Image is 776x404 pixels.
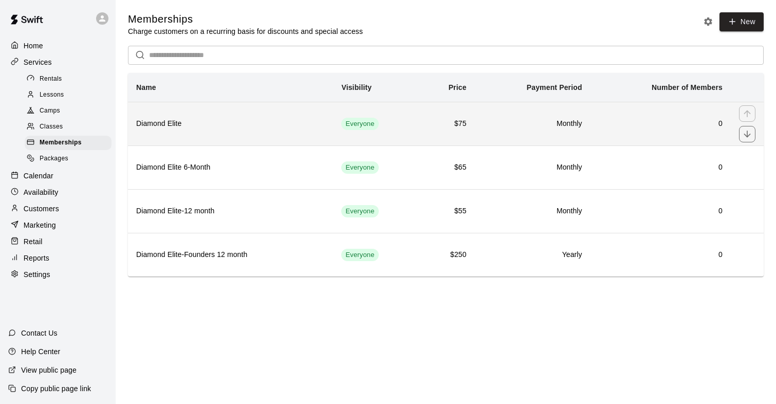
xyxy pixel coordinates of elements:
div: This membership is visible to all customers [341,161,378,174]
h6: $55 [428,206,467,217]
p: Availability [24,187,59,197]
a: Classes [25,119,116,135]
a: Services [8,54,107,70]
p: Copy public page link [21,383,91,394]
a: Packages [25,151,116,167]
h6: 0 [599,162,723,173]
p: Contact Us [21,328,58,338]
p: Help Center [21,346,60,357]
h6: Diamond Elite [136,118,325,130]
p: View public page [21,365,77,375]
h6: Yearly [483,249,582,261]
h6: Diamond Elite-Founders 12 month [136,249,325,261]
div: This membership is visible to all customers [341,205,378,217]
span: Everyone [341,250,378,260]
a: Calendar [8,168,107,183]
h6: Diamond Elite-12 month [136,206,325,217]
p: Home [24,41,43,51]
b: Name [136,83,156,91]
p: Retail [24,236,43,247]
a: Customers [8,201,107,216]
div: This membership is visible to all customers [341,249,378,261]
h6: 0 [599,118,723,130]
a: Settings [8,267,107,282]
span: Lessons [40,90,64,100]
span: Classes [40,122,63,132]
h6: Diamond Elite 6-Month [136,162,325,173]
a: Lessons [25,87,116,103]
a: Reports [8,250,107,266]
div: Lessons [25,88,112,102]
h6: $250 [428,249,467,261]
p: Reports [24,253,49,263]
a: Home [8,38,107,53]
h6: $75 [428,118,467,130]
b: Payment Period [527,83,582,91]
div: This membership is visible to all customers [341,118,378,130]
h6: Monthly [483,118,582,130]
span: Memberships [40,138,82,148]
div: Classes [25,120,112,134]
span: Everyone [341,163,378,173]
span: Everyone [341,119,378,129]
a: Rentals [25,71,116,87]
h6: 0 [599,206,723,217]
div: Packages [25,152,112,166]
table: simple table [128,73,764,277]
p: Settings [24,269,50,280]
p: Marketing [24,220,56,230]
button: move item down [739,126,755,142]
a: Marketing [8,217,107,233]
span: Everyone [341,207,378,216]
a: Availability [8,185,107,200]
p: Charge customers on a recurring basis for discounts and special access [128,26,363,36]
button: Memberships settings [700,14,716,29]
a: New [719,12,764,31]
h6: Monthly [483,162,582,173]
p: Customers [24,204,59,214]
h6: 0 [599,249,723,261]
span: Camps [40,106,60,116]
b: Visibility [341,83,372,91]
b: Number of Members [652,83,723,91]
b: Price [449,83,467,91]
div: Camps [25,104,112,118]
h6: Monthly [483,206,582,217]
p: Calendar [24,171,53,181]
div: Rentals [25,72,112,86]
span: Rentals [40,74,62,84]
a: Retail [8,234,107,249]
div: Memberships [25,136,112,150]
p: Services [24,57,52,67]
a: Memberships [25,135,116,151]
h6: $65 [428,162,467,173]
h5: Memberships [128,12,363,26]
a: Camps [25,103,116,119]
span: Packages [40,154,68,164]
